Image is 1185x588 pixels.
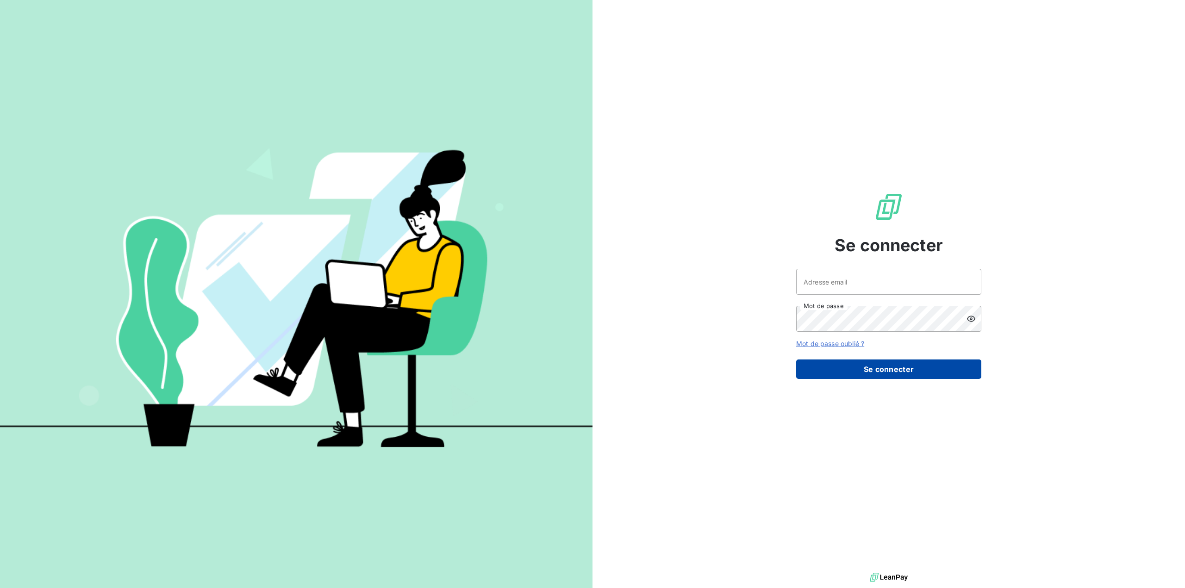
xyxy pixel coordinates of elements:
[796,269,981,295] input: placeholder
[870,570,908,584] img: logo
[796,359,981,379] button: Se connecter
[835,233,943,258] span: Se connecter
[874,192,904,222] img: Logo LeanPay
[796,340,864,347] a: Mot de passe oublié ?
